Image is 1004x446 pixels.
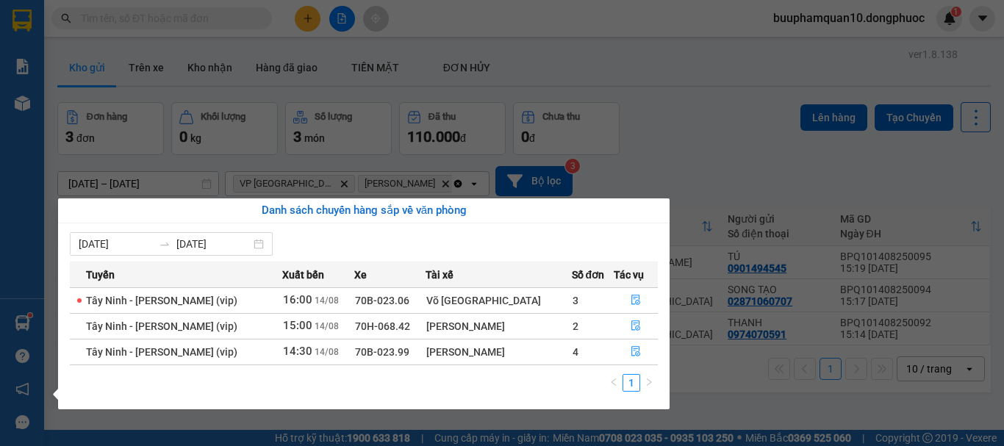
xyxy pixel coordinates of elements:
[573,346,578,358] span: 4
[645,378,653,386] span: right
[354,267,367,283] span: Xe
[631,295,641,306] span: file-done
[355,346,409,358] span: 70B-023.99
[614,267,644,283] span: Tác vụ
[605,374,623,392] button: left
[614,289,657,312] button: file-done
[70,202,658,220] div: Danh sách chuyến hàng sắp về văn phòng
[283,345,312,358] span: 14:30
[426,344,571,360] div: [PERSON_NAME]
[86,267,115,283] span: Tuyến
[640,374,658,392] li: Next Page
[159,238,171,250] span: to
[426,318,571,334] div: [PERSON_NAME]
[159,238,171,250] span: swap-right
[86,295,237,306] span: Tây Ninh - [PERSON_NAME] (vip)
[609,378,618,386] span: left
[426,267,453,283] span: Tài xế
[572,267,605,283] span: Số đơn
[79,236,153,252] input: Từ ngày
[623,375,639,391] a: 1
[631,320,641,332] span: file-done
[631,346,641,358] span: file-done
[573,295,578,306] span: 3
[86,346,237,358] span: Tây Ninh - [PERSON_NAME] (vip)
[623,374,640,392] li: 1
[355,320,410,332] span: 70H-068.42
[282,267,324,283] span: Xuất bến
[426,292,571,309] div: Võ [GEOGRAPHIC_DATA]
[614,314,657,338] button: file-done
[614,340,657,364] button: file-done
[355,295,409,306] span: 70B-023.06
[283,293,312,306] span: 16:00
[315,347,339,357] span: 14/08
[605,374,623,392] li: Previous Page
[573,320,578,332] span: 2
[283,319,312,332] span: 15:00
[640,374,658,392] button: right
[315,295,339,306] span: 14/08
[86,320,237,332] span: Tây Ninh - [PERSON_NAME] (vip)
[176,236,251,252] input: Đến ngày
[315,321,339,331] span: 14/08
